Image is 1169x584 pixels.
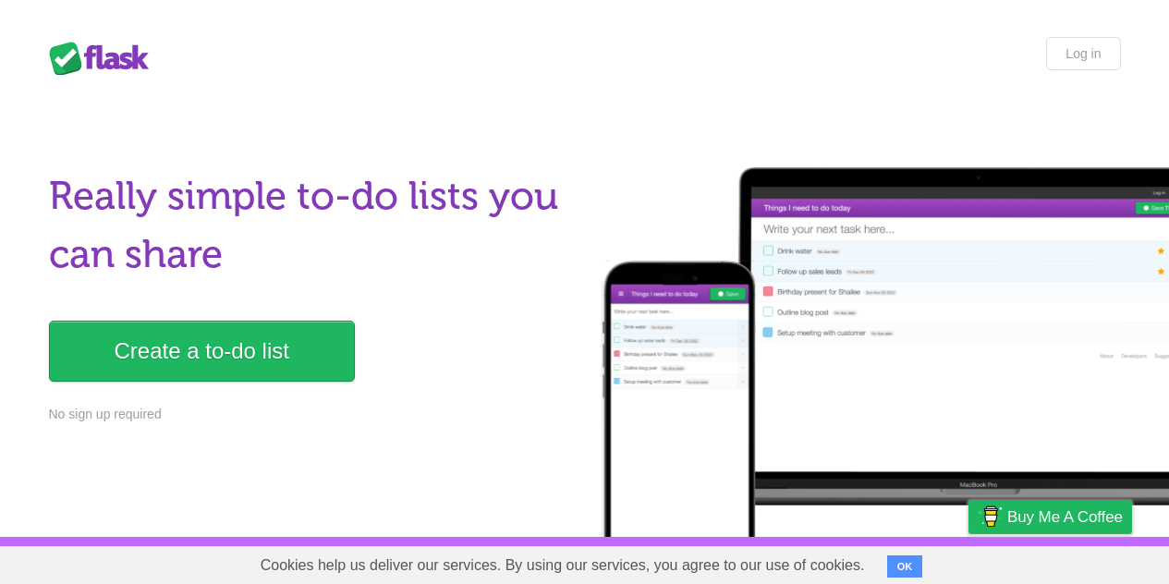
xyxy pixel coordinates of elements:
[49,42,160,75] div: Flask Lists
[1046,37,1120,70] a: Log in
[1007,501,1123,533] span: Buy me a coffee
[49,321,355,382] a: Create a to-do list
[978,501,1003,532] img: Buy me a coffee
[242,547,883,584] span: Cookies help us deliver our services. By using our services, you agree to our use of cookies.
[49,167,574,284] h1: Really simple to-do lists you can share
[887,555,923,578] button: OK
[49,405,574,424] p: No sign up required
[968,500,1132,534] a: Buy me a coffee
